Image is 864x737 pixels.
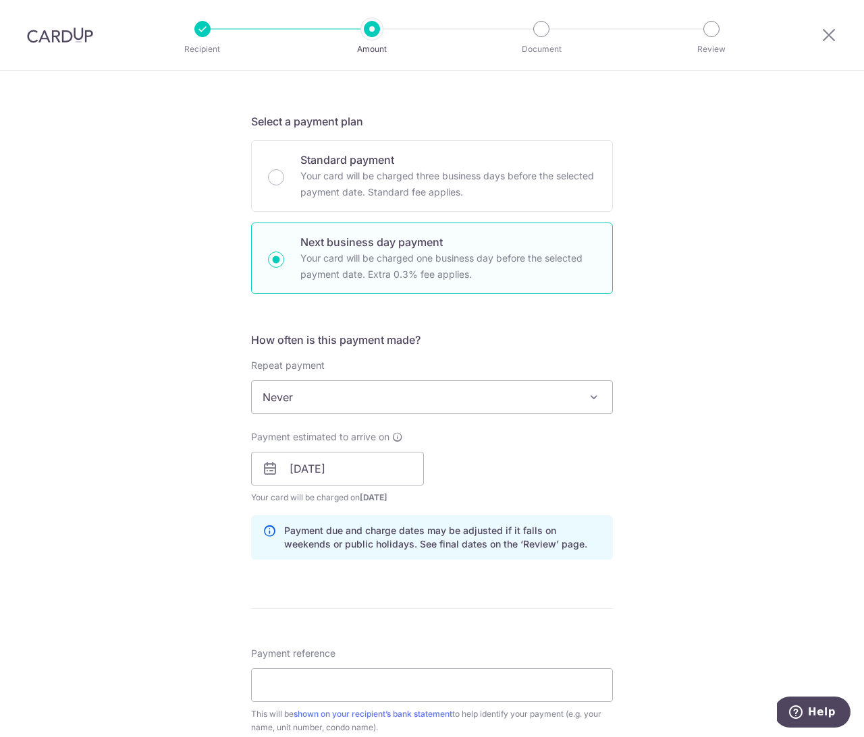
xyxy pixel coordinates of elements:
p: Your card will be charged three business days before the selected payment date. Standard fee appl... [300,168,596,200]
span: Your card will be charged on [251,491,424,504]
iframe: Opens a widget where you can find more information [777,697,850,730]
span: Payment estimated to arrive on [251,430,389,444]
p: Payment due and charge dates may be adjusted if it falls on weekends or public holidays. See fina... [284,524,601,551]
a: shown on your recipient’s bank statement [294,709,452,719]
p: Standard payment [300,152,596,168]
p: Your card will be charged one business day before the selected payment date. Extra 0.3% fee applies. [300,250,596,283]
p: Amount [322,42,422,56]
p: Document [491,42,591,56]
p: Review [661,42,761,56]
div: This will be to help identify your payment (e.g. your name, unit number, condo name). [251,707,613,734]
span: [DATE] [360,492,387,502]
p: Next business day payment [300,234,596,250]
label: Repeat payment [251,359,325,372]
p: Recipient [153,42,252,56]
input: DD / MM / YYYY [251,452,424,485]
span: Payment reference [251,647,335,660]
span: Never [251,380,613,414]
h5: Select a payment plan [251,113,613,129]
span: Never [252,381,612,413]
img: CardUp [27,27,93,43]
h5: How often is this payment made? [251,332,613,348]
